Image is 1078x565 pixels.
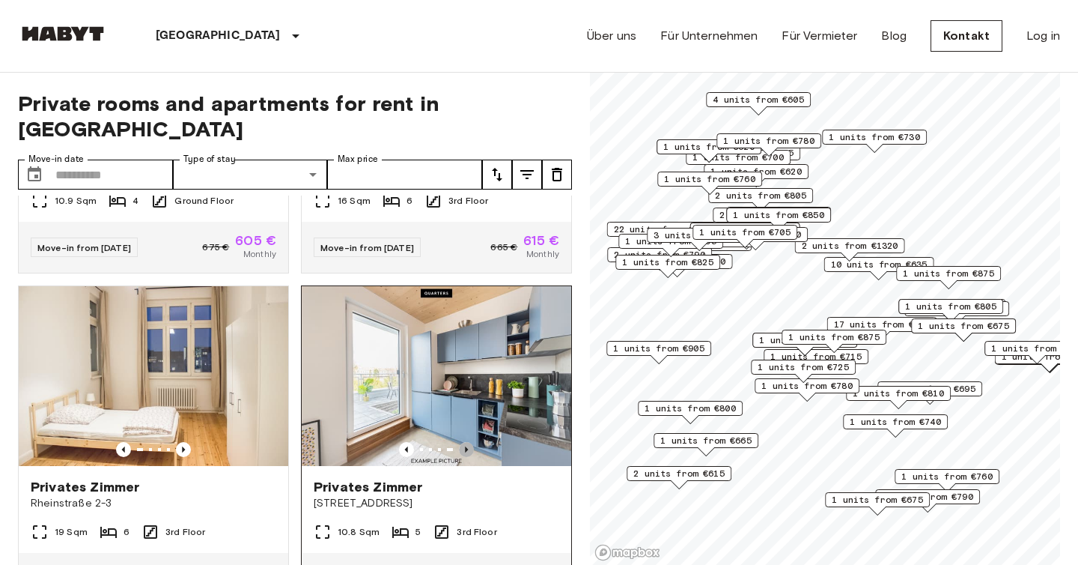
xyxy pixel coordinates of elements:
[834,318,931,331] span: 17 units from €720
[235,234,276,247] span: 605 €
[824,257,934,280] div: Map marker
[758,360,849,374] span: 1 units from €725
[243,247,276,261] span: Monthly
[708,188,813,211] div: Map marker
[911,318,1016,342] div: Map marker
[853,387,944,400] span: 1 units from €810
[822,130,927,153] div: Map marker
[905,300,996,313] span: 1 units from €805
[542,160,572,190] button: tune
[614,223,710,236] span: 22 units from €655
[607,222,717,245] div: Map marker
[174,194,234,208] span: Ground Floor
[663,140,755,154] span: 1 units from €620
[28,153,84,166] label: Move-in date
[654,229,745,242] span: 3 units from €625
[692,225,797,248] div: Map marker
[523,234,559,247] span: 615 €
[751,360,856,383] div: Map marker
[881,27,907,45] a: Blog
[692,151,784,164] span: 1 units from €700
[31,496,276,511] span: Rheinstraße 2-3
[623,254,733,277] div: Map marker
[630,255,726,268] span: 1 units from €1200
[846,386,951,409] div: Map marker
[901,470,993,483] span: 1 units from €760
[1026,27,1060,45] a: Log in
[884,382,975,396] span: 1 units from €695
[202,241,229,254] span: 675 €
[832,493,923,507] span: 1 units from €675
[788,330,880,344] span: 1 units from €875
[660,434,752,447] span: 1 units from €665
[761,379,853,393] span: 1 units from €780
[706,92,811,115] div: Map marker
[490,241,517,254] span: 665 €
[526,247,559,261] span: Monthly
[133,194,138,208] span: 4
[633,467,725,480] span: 2 units from €615
[19,286,288,466] img: Marketing picture of unit DE-01-090-02M
[31,478,139,496] span: Privates Zimmer
[704,164,808,187] div: Map marker
[55,194,97,208] span: 10.9 Sqm
[726,207,831,230] div: Map marker
[457,525,496,539] span: 3rd Floor
[755,378,859,402] div: Map marker
[895,469,999,492] div: Map marker
[726,208,831,231] div: Map marker
[827,317,937,340] div: Map marker
[896,266,1001,289] div: Map marker
[931,20,1002,52] a: Kontakt
[903,267,994,280] span: 1 units from €875
[406,194,412,208] span: 6
[782,330,886,353] div: Map marker
[614,248,705,262] span: 2 units from €790
[713,93,804,106] span: 4 units from €605
[399,442,414,457] button: Previous image
[165,525,205,539] span: 3rd Floor
[877,381,982,405] div: Map marker
[459,442,474,457] button: Previous image
[622,256,713,269] span: 1 units from €825
[338,525,380,539] span: 10.8 Sqm
[802,239,898,253] span: 2 units from €1320
[19,160,49,190] button: Choose date
[594,544,660,561] a: Mapbox logo
[124,525,130,539] span: 6
[625,235,716,248] span: 1 units from €895
[716,133,821,157] div: Map marker
[710,165,802,178] span: 1 units from €620
[782,27,857,45] a: Für Vermieter
[918,319,1009,333] span: 1 units from €675
[607,247,712,271] div: Map marker
[512,160,542,190] button: tune
[176,442,191,457] button: Previous image
[660,27,758,45] a: Für Unternehmen
[690,223,800,246] div: Map marker
[645,402,736,415] span: 1 units from €800
[829,130,920,144] span: 1 units from €730
[723,134,814,148] span: 1 units from €780
[320,242,414,253] span: Move-in from [DATE]
[825,492,930,516] div: Map marker
[875,489,980,513] div: Map marker
[898,299,1003,322] div: Map marker
[338,153,378,166] label: Max price
[657,139,761,163] div: Map marker
[37,242,131,253] span: Move-in from [DATE]
[647,228,752,251] div: Map marker
[415,525,421,539] span: 5
[752,333,857,356] div: Map marker
[795,238,905,262] div: Map marker
[116,442,131,457] button: Previous image
[713,208,817,231] div: Map marker
[657,172,762,195] div: Map marker
[843,414,948,438] div: Map marker
[448,194,488,208] span: 3rd Floor
[606,341,711,364] div: Map marker
[302,286,571,466] img: Marketing picture of unit DE-01-07-007-05Q
[18,26,108,41] img: Habyt
[759,333,850,347] span: 1 units from €835
[638,401,743,424] div: Map marker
